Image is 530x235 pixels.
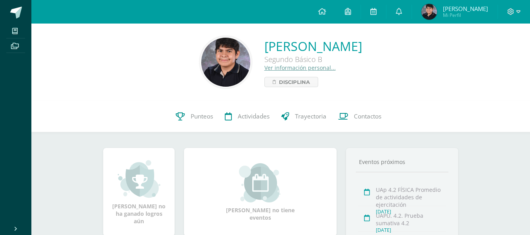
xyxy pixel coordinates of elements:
[376,212,446,227] div: UAPU. 4.2. Prueba sumativa 4.2
[376,227,446,233] div: [DATE]
[221,163,300,221] div: [PERSON_NAME] no tiene eventos
[443,12,488,18] span: Mi Perfil
[264,77,318,87] a: Disciplina
[443,5,488,13] span: [PERSON_NAME]
[354,112,381,120] span: Contactos
[239,163,282,202] img: event_small.png
[279,77,310,87] span: Disciplina
[356,158,448,166] div: Eventos próximos
[191,112,213,120] span: Punteos
[170,101,219,132] a: Punteos
[264,64,336,71] a: Ver información personal...
[111,159,167,225] div: [PERSON_NAME] no ha ganado logros aún
[201,38,250,87] img: 43adaa562343fce179c34fd7381edab2.png
[275,101,332,132] a: Trayectoria
[421,4,437,20] img: 27e538b6313b3d7db7c09170a7e738c5.png
[238,112,270,120] span: Actividades
[332,101,387,132] a: Contactos
[264,55,362,64] div: Segundo Básico B
[264,38,362,55] a: [PERSON_NAME]
[376,186,446,208] div: UAp 4.2 FÍSICA Promedio de actividades de ejercitación
[295,112,326,120] span: Trayectoria
[219,101,275,132] a: Actividades
[118,159,160,199] img: achievement_small.png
